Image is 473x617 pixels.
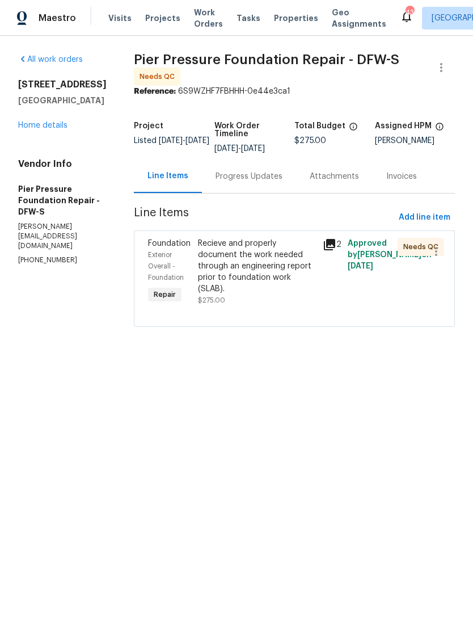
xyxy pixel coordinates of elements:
[348,240,432,270] span: Approved by [PERSON_NAME] on
[18,183,107,217] h5: Pier Pressure Foundation Repair - DFW-S
[134,86,455,97] div: 6S9WZHF7FBHHH-0e44e3ca1
[435,122,444,137] span: The hpm assigned to this work order.
[214,145,238,153] span: [DATE]
[134,53,399,66] span: Pier Pressure Foundation Repair - DFW-S
[236,14,260,22] span: Tasks
[214,145,265,153] span: -
[18,95,107,106] h5: [GEOGRAPHIC_DATA]
[406,7,413,18] div: 43
[108,12,132,24] span: Visits
[216,171,282,182] div: Progress Updates
[140,71,179,82] span: Needs QC
[134,207,394,228] span: Line Items
[294,122,345,130] h5: Total Budget
[310,171,359,182] div: Attachments
[399,211,450,225] span: Add line item
[134,87,176,95] b: Reference:
[241,145,265,153] span: [DATE]
[348,262,373,270] span: [DATE]
[159,137,209,145] span: -
[394,207,455,228] button: Add line item
[18,56,83,64] a: All work orders
[18,121,67,129] a: Home details
[375,137,455,145] div: [PERSON_NAME]
[147,170,188,182] div: Line Items
[18,79,107,90] h2: [STREET_ADDRESS]
[18,255,107,265] p: [PHONE_NUMBER]
[274,12,318,24] span: Properties
[386,171,417,182] div: Invoices
[332,7,386,30] span: Geo Assignments
[149,289,180,300] span: Repair
[159,137,183,145] span: [DATE]
[134,122,163,130] h5: Project
[294,137,326,145] span: $275.00
[403,241,443,253] span: Needs QC
[145,12,180,24] span: Projects
[198,238,316,295] div: Recieve and properly document the work needed through an engineering report prior to foundation w...
[214,122,295,138] h5: Work Order Timeline
[148,240,191,247] span: Foundation
[18,158,107,170] h4: Vendor Info
[375,122,432,130] h5: Assigned HPM
[323,238,341,251] div: 2
[18,222,107,251] p: [PERSON_NAME][EMAIL_ADDRESS][DOMAIN_NAME]
[349,122,358,137] span: The total cost of line items that have been proposed by Opendoor. This sum includes line items th...
[198,297,225,304] span: $275.00
[39,12,76,24] span: Maestro
[148,251,184,281] span: Exterior Overall - Foundation
[194,7,223,30] span: Work Orders
[185,137,209,145] span: [DATE]
[134,137,209,145] span: Listed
